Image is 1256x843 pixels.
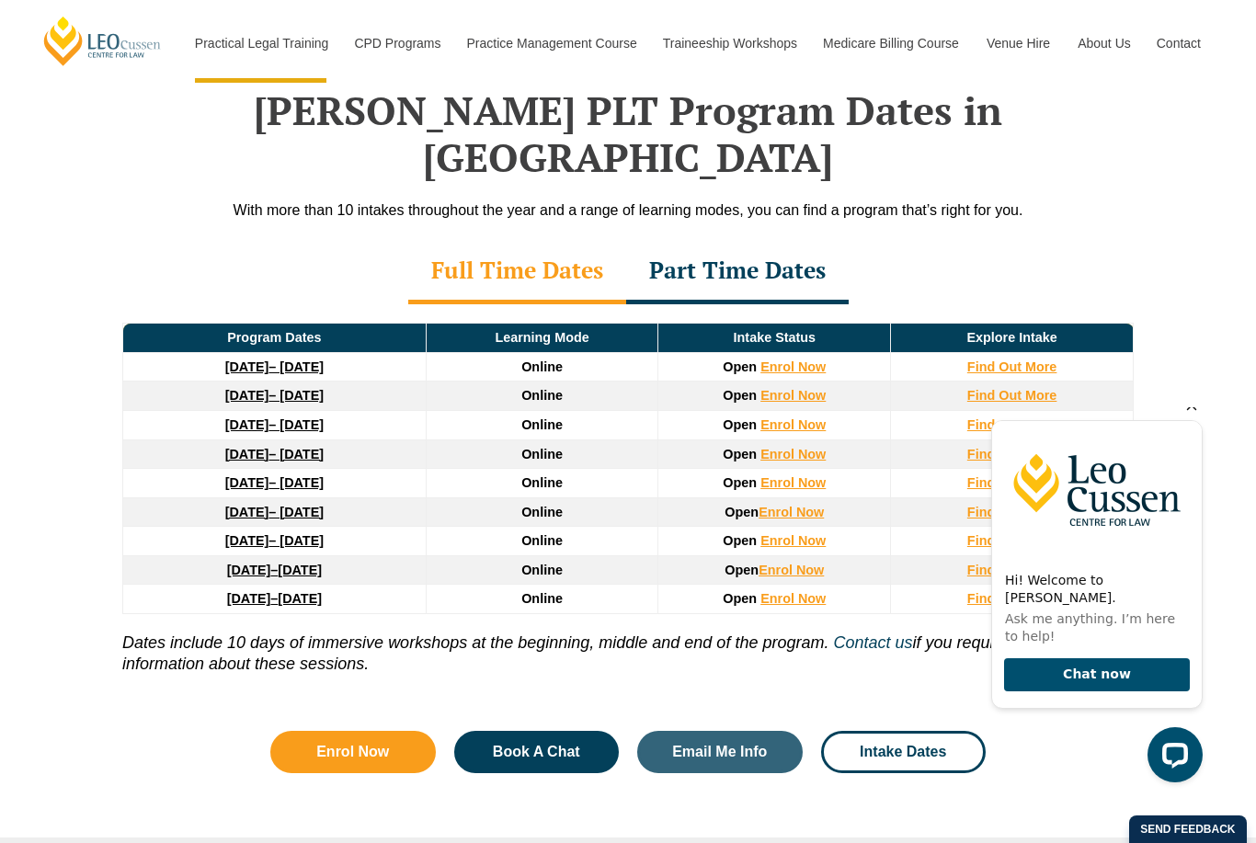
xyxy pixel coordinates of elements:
[967,505,1057,519] a: Find Out More
[340,4,452,83] a: CPD Programs
[521,505,563,519] span: Online
[225,388,324,403] a: [DATE]– [DATE]
[493,745,580,759] span: Book A Chat
[225,388,269,403] strong: [DATE]
[833,633,912,652] a: Contact us
[41,15,164,67] a: [PERSON_NAME] Centre for Law
[521,533,563,548] span: Online
[723,533,757,548] span: Open
[759,505,824,519] a: Enrol Now
[1064,4,1143,83] a: About Us
[408,240,626,304] div: Full Time Dates
[973,4,1064,83] a: Venue Hire
[225,533,269,548] strong: [DATE]
[759,563,824,577] a: Enrol Now
[521,388,563,403] span: Online
[809,4,973,83] a: Medicare Billing Course
[760,591,826,606] a: Enrol Now
[658,324,891,353] td: Intake Status
[225,533,324,548] a: [DATE]– [DATE]
[227,591,271,606] strong: [DATE]
[967,447,1057,461] a: Find Out More
[723,388,757,403] span: Open
[225,417,324,432] a: [DATE]– [DATE]
[521,359,563,374] span: Online
[521,563,563,577] span: Online
[723,475,757,490] span: Open
[104,87,1152,180] h2: [PERSON_NAME] PLT Program Dates in [GEOGRAPHIC_DATA]
[521,417,563,432] span: Online
[723,359,757,374] span: Open
[760,447,826,461] a: Enrol Now
[672,745,767,759] span: Email Me Info
[967,359,1057,374] a: Find Out More
[227,563,322,577] a: [DATE]–[DATE]
[270,731,436,773] a: Enrol Now
[225,359,324,374] a: [DATE]– [DATE]
[122,614,1134,676] p: if you require more information about these sessions.
[227,563,271,577] strong: [DATE]
[225,505,269,519] strong: [DATE]
[723,591,757,606] span: Open
[860,745,946,759] span: Intake Dates
[725,563,759,577] span: Open
[521,591,563,606] span: Online
[626,240,849,304] div: Part Time Dates
[967,388,1057,403] a: Find Out More
[225,447,269,461] strong: [DATE]
[760,533,826,548] a: Enrol Now
[725,505,759,519] span: Open
[225,447,324,461] a: [DATE]– [DATE]
[454,731,620,773] a: Book A Chat
[227,591,322,606] a: [DATE]–[DATE]
[123,324,427,353] td: Program Dates
[637,731,803,773] a: Email Me Info
[225,417,269,432] strong: [DATE]
[225,359,269,374] strong: [DATE]
[967,533,1057,548] a: Find Out More
[649,4,809,83] a: Traineeship Workshops
[967,563,1057,577] a: Find Out More
[316,745,389,759] span: Enrol Now
[278,591,322,606] span: [DATE]
[278,563,322,577] span: [DATE]
[225,505,324,519] a: [DATE]– [DATE]
[225,475,324,490] a: [DATE]– [DATE]
[104,199,1152,222] div: With more than 10 intakes throughout the year and a range of learning modes, you can find a progr...
[760,388,826,403] a: Enrol Now
[967,417,1057,432] a: Find Out More
[521,447,563,461] span: Online
[723,417,757,432] span: Open
[967,591,1057,606] a: Find Out More
[426,324,658,353] td: Learning Mode
[976,407,1210,797] iframe: LiveChat chat widget
[760,359,826,374] a: Enrol Now
[181,4,341,83] a: Practical Legal Training
[122,633,828,652] i: Dates include 10 days of immersive workshops at the beginning, middle and end of the program.
[760,475,826,490] a: Enrol Now
[1143,4,1215,83] a: Contact
[723,447,757,461] span: Open
[891,324,1134,353] td: Explore Intake
[967,475,1057,490] a: Find Out More
[521,475,563,490] span: Online
[453,4,649,83] a: Practice Management Course
[821,731,987,773] a: Intake Dates
[225,475,269,490] strong: [DATE]
[760,417,826,432] a: Enrol Now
